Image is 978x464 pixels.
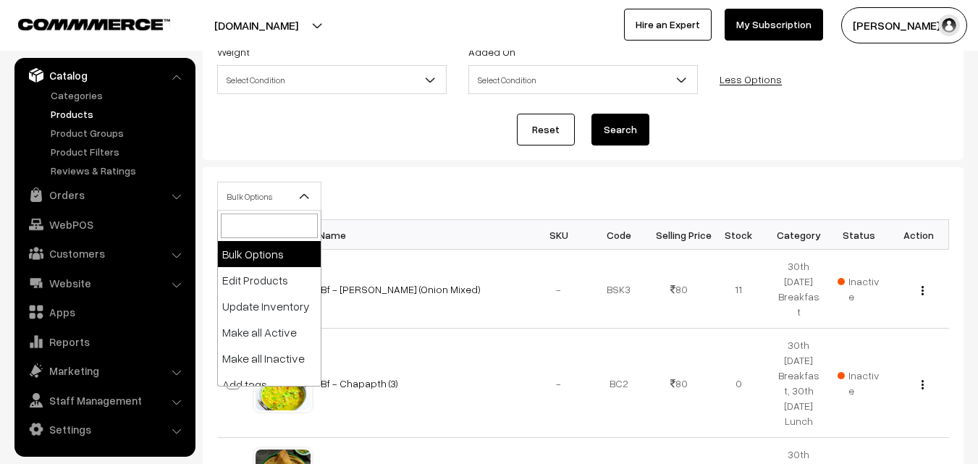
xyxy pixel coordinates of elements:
[720,73,782,85] a: Less Options
[18,240,190,266] a: Customers
[18,299,190,325] a: Apps
[218,371,321,397] li: Add tags
[769,250,829,329] td: 30th [DATE] Breakfast
[47,106,190,122] a: Products
[321,283,481,295] a: Bf - [PERSON_NAME] (Onion Mixed)
[218,241,321,267] li: Bulk Options
[709,220,769,250] th: Stock
[829,220,889,250] th: Status
[18,387,190,413] a: Staff Management
[47,88,190,103] a: Categories
[468,65,698,94] span: Select Condition
[922,286,924,295] img: Menu
[18,416,190,442] a: Settings
[838,368,880,398] span: Inactive
[18,19,170,30] img: COMMMERCE
[321,377,398,389] a: Bf - Chapapth (3)
[164,7,349,43] button: [DOMAIN_NAME]
[649,329,709,438] td: 80
[18,211,190,237] a: WebPOS
[889,220,949,250] th: Action
[18,182,190,208] a: Orders
[18,62,190,88] a: Catalog
[591,114,649,145] button: Search
[922,380,924,389] img: Menu
[217,182,321,211] span: Bulk Options
[589,329,649,438] td: BC2
[624,9,712,41] a: Hire an Expert
[218,184,321,209] span: Bulk Options
[649,250,709,329] td: 80
[769,329,829,438] td: 30th [DATE] Breakfast, 30th [DATE] Lunch
[218,319,321,345] li: Make all Active
[589,220,649,250] th: Code
[725,9,823,41] a: My Subscription
[217,44,250,59] label: Weight
[841,7,967,43] button: [PERSON_NAME] s…
[18,329,190,355] a: Reports
[18,358,190,384] a: Marketing
[47,163,190,178] a: Reviews & Ratings
[469,67,697,93] span: Select Condition
[47,144,190,159] a: Product Filters
[529,220,589,250] th: SKU
[709,250,769,329] td: 11
[218,267,321,293] li: Edit Products
[709,329,769,438] td: 0
[218,345,321,371] li: Make all Inactive
[468,44,515,59] label: Added On
[47,125,190,140] a: Product Groups
[218,67,446,93] span: Select Condition
[312,220,529,250] th: Name
[218,293,321,319] li: Update Inventory
[529,250,589,329] td: -
[517,114,575,145] a: Reset
[217,65,447,94] span: Select Condition
[18,270,190,296] a: Website
[649,220,709,250] th: Selling Price
[589,250,649,329] td: BSK3
[18,14,145,32] a: COMMMERCE
[769,220,829,250] th: Category
[529,329,589,438] td: -
[938,14,960,36] img: user
[838,274,880,304] span: Inactive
